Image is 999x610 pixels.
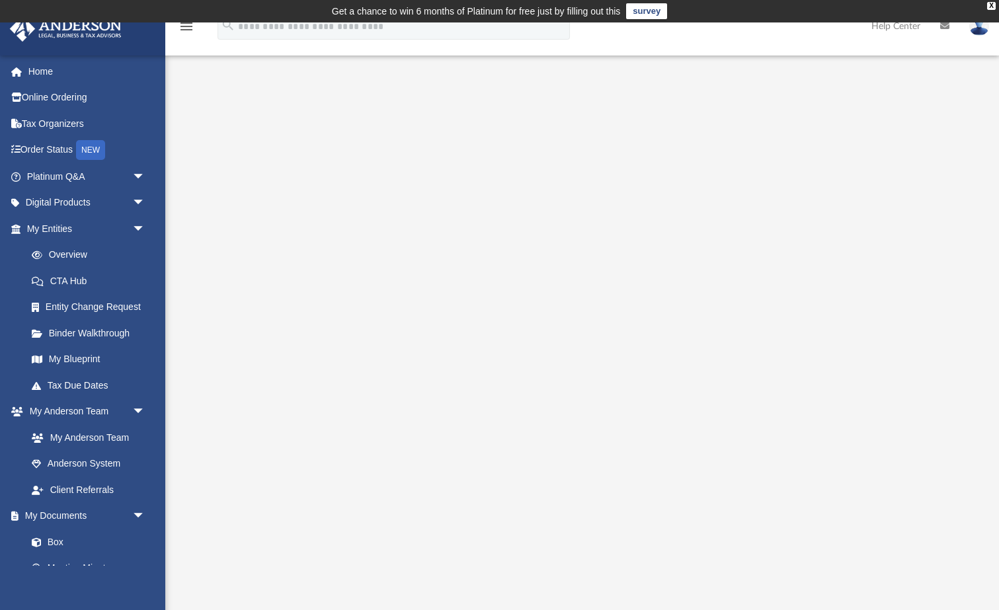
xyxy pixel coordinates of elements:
[19,268,165,294] a: CTA Hub
[19,555,159,582] a: Meeting Minutes
[9,58,165,85] a: Home
[221,18,235,32] i: search
[132,163,159,190] span: arrow_drop_down
[179,19,194,34] i: menu
[9,137,165,164] a: Order StatusNEW
[19,242,165,268] a: Overview
[19,529,152,555] a: Box
[9,110,165,137] a: Tax Organizers
[19,320,165,346] a: Binder Walkthrough
[332,3,621,19] div: Get a chance to win 6 months of Platinum for free just by filling out this
[9,215,165,242] a: My Entitiesarrow_drop_down
[19,451,159,477] a: Anderson System
[179,25,194,34] a: menu
[19,346,159,373] a: My Blueprint
[626,3,667,19] a: survey
[9,85,165,111] a: Online Ordering
[9,503,159,529] a: My Documentsarrow_drop_down
[76,140,105,160] div: NEW
[9,190,165,216] a: Digital Productsarrow_drop_down
[19,372,165,399] a: Tax Due Dates
[132,190,159,217] span: arrow_drop_down
[9,163,165,190] a: Platinum Q&Aarrow_drop_down
[9,399,159,425] a: My Anderson Teamarrow_drop_down
[19,477,159,503] a: Client Referrals
[19,294,165,321] a: Entity Change Request
[969,17,989,36] img: User Pic
[132,503,159,530] span: arrow_drop_down
[6,16,126,42] img: Anderson Advisors Platinum Portal
[987,2,996,10] div: close
[19,424,152,451] a: My Anderson Team
[132,399,159,426] span: arrow_drop_down
[132,215,159,243] span: arrow_drop_down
